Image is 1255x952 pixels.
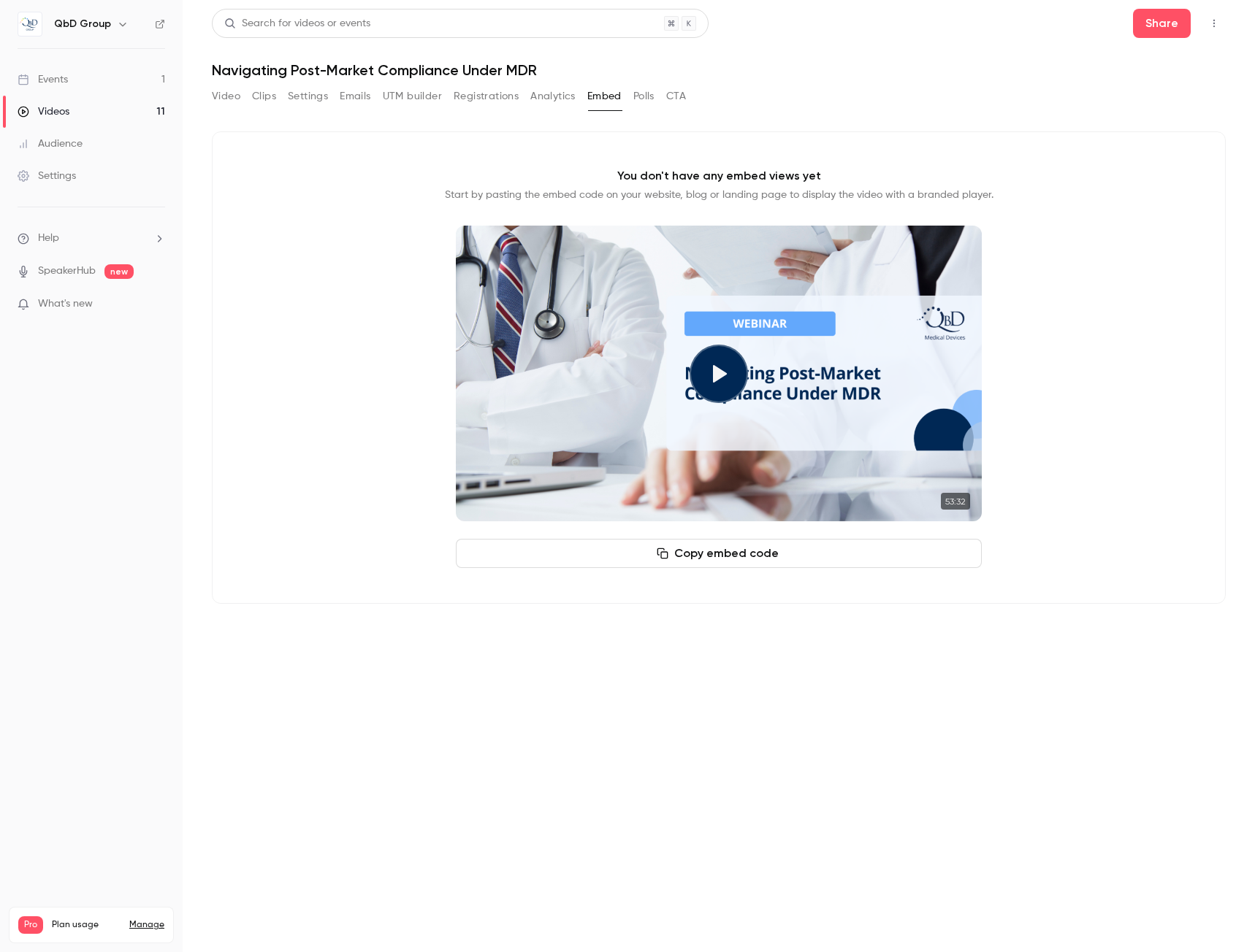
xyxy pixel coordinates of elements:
button: Clips [252,85,276,108]
div: Audience [18,137,83,151]
button: UTM builder [383,85,442,108]
a: Manage [129,919,164,931]
span: Help [38,231,59,246]
button: Registrations [454,85,519,108]
span: Plan usage [52,919,121,931]
a: SpeakerHub [38,264,96,279]
button: Video [212,85,240,108]
section: Cover [456,226,982,521]
li: help-dropdown-opener [18,231,165,246]
p: Start by pasting the embed code on your website, blog or landing page to display the video with a... [445,188,993,202]
button: Copy embed code [456,539,982,568]
span: new [104,264,134,279]
button: Polls [633,85,655,108]
button: Settings [288,85,328,108]
button: Analytics [530,85,576,108]
div: Settings [18,169,76,183]
button: Top Bar Actions [1202,12,1226,35]
p: You don't have any embed views yet [617,167,821,185]
button: Play video [690,345,748,403]
img: QbD Group [18,12,42,36]
div: Events [18,72,68,87]
button: Embed [587,85,622,108]
h6: QbD Group [54,17,111,31]
div: Search for videos or events [224,16,370,31]
span: What's new [38,296,93,312]
time: 53:32 [941,493,970,510]
button: Emails [340,85,370,108]
iframe: Noticeable Trigger [148,298,165,311]
div: Videos [18,104,69,119]
button: CTA [666,85,686,108]
h1: Navigating Post-Market Compliance Under MDR [212,61,1226,79]
span: Pro [18,916,43,934]
button: Share [1133,9,1191,38]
